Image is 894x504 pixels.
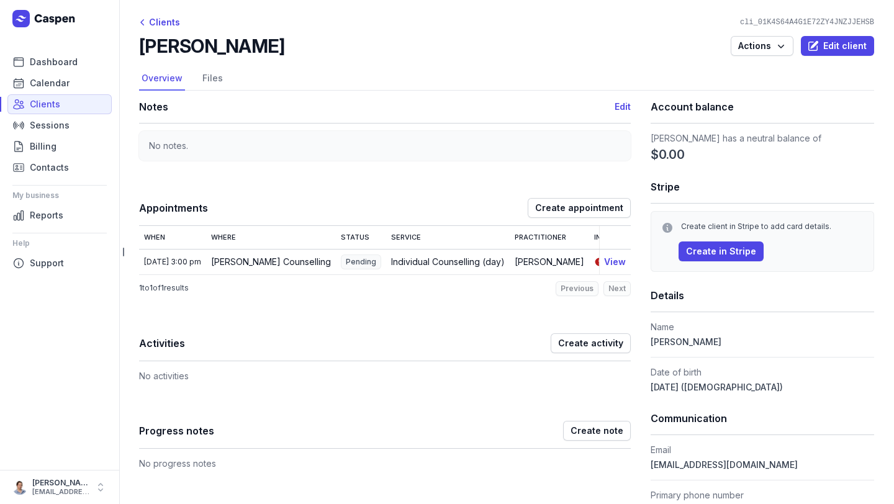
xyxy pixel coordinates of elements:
button: Edit [615,99,631,114]
div: [DATE] 3:00 pm [144,257,201,267]
div: Clients [139,15,180,30]
h1: Account balance [651,98,874,115]
h1: Activities [139,335,551,352]
span: 1 [161,283,164,292]
div: No activities [139,361,631,384]
span: Next [608,284,626,294]
h1: Progress notes [139,422,563,439]
span: Create in Stripe [686,244,756,259]
button: Edit client [801,36,874,56]
th: Status [336,226,386,249]
span: [EMAIL_ADDRESS][DOMAIN_NAME] [651,459,798,470]
h1: Details [651,287,874,304]
h1: Communication [651,410,874,427]
span: Dashboard [30,55,78,70]
th: Service [386,226,510,249]
h1: Notes [139,98,615,115]
span: Previous [561,284,594,294]
td: [PERSON_NAME] Counselling [206,249,336,274]
p: to of results [139,283,189,293]
th: Where [206,226,336,249]
dt: Date of birth [651,365,874,380]
span: 1 [150,283,153,292]
a: Overview [139,67,185,91]
dt: Name [651,320,874,335]
span: [DATE] ([DEMOGRAPHIC_DATA]) [651,382,783,392]
span: $0.00 [651,146,685,163]
div: Create client in Stripe to add card details. [681,222,864,232]
h1: Stripe [651,178,874,196]
span: Edit client [808,38,867,53]
span: [PERSON_NAME] has a neutral balance of [651,133,821,143]
button: Create in Stripe [679,241,764,261]
span: Create appointment [535,200,623,215]
h1: Appointments [139,199,528,217]
dt: Primary phone number [651,488,874,503]
div: [PERSON_NAME] [32,478,89,488]
span: [PERSON_NAME] [651,336,721,347]
a: Files [200,67,225,91]
button: View [604,254,626,269]
button: Next [603,281,631,296]
span: No notes. [149,140,188,151]
div: cli_01K4S64A4G1E72ZY4JNZJJEHSB [735,17,879,27]
span: Billing [30,139,56,154]
nav: Tabs [139,67,874,91]
h2: [PERSON_NAME] [139,35,284,57]
span: Support [30,256,64,271]
span: Pending [341,254,381,269]
span: Calendar [30,76,70,91]
span: Clients [30,97,60,112]
th: Invoice [589,226,651,249]
button: Previous [556,281,598,296]
span: Sessions [30,118,70,133]
div: My business [12,186,107,205]
span: Create note [571,423,623,438]
span: Actions [738,38,786,53]
div: Help [12,233,107,253]
img: User profile image [12,480,27,495]
span: Contacts [30,160,69,175]
td: Individual Counselling (day) [386,249,510,274]
td: [PERSON_NAME] [510,249,589,274]
th: When [139,226,206,249]
dt: Email [651,443,874,457]
span: 1 [139,283,142,292]
button: Actions [731,36,793,56]
span: Reports [30,208,63,223]
div: [EMAIL_ADDRESS][DOMAIN_NAME] [32,488,89,497]
th: Practitioner [510,226,589,249]
span: Create activity [558,336,623,351]
div: No progress notes [139,449,631,471]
